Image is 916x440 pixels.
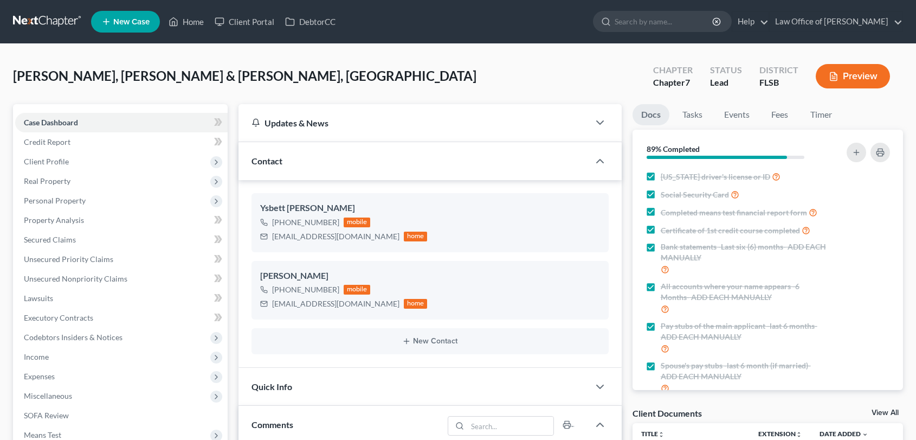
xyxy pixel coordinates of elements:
button: Preview [816,64,890,88]
span: [PERSON_NAME], [PERSON_NAME] & [PERSON_NAME], [GEOGRAPHIC_DATA] [13,68,476,84]
span: 7 [685,77,690,87]
span: Unsecured Nonpriority Claims [24,274,127,283]
a: DebtorCC [280,12,341,31]
a: Property Analysis [15,211,228,230]
i: unfold_more [658,431,665,438]
div: District [759,64,798,76]
span: Completed means test financial report form [661,207,807,218]
a: Secured Claims [15,230,228,250]
input: Search... [467,417,553,435]
span: Credit Report [24,137,70,146]
div: [PHONE_NUMBER] [272,217,339,228]
span: Personal Property [24,196,86,205]
span: Client Profile [24,157,69,166]
span: SOFA Review [24,411,69,420]
div: [EMAIL_ADDRESS][DOMAIN_NAME] [272,298,399,309]
span: Quick Info [251,381,292,392]
span: Miscellaneous [24,391,72,400]
a: Law Office of [PERSON_NAME] [770,12,902,31]
a: Extensionunfold_more [758,430,802,438]
a: Events [715,104,758,125]
span: Codebtors Insiders & Notices [24,333,122,342]
span: Executory Contracts [24,313,93,322]
div: mobile [344,218,371,227]
div: FLSB [759,76,798,89]
span: Certificate of 1st credit course completed [661,225,800,236]
span: Case Dashboard [24,118,78,127]
a: Lawsuits [15,289,228,308]
span: Pay stubs of the main applicant -last 6 months- ADD EACH MANUALLY [661,321,827,342]
span: [US_STATE] driver's license or ID [661,171,770,182]
div: home [404,232,428,241]
div: [PHONE_NUMBER] [272,284,339,295]
div: [PERSON_NAME] [260,270,600,283]
a: Credit Report [15,132,228,152]
span: Contact [251,156,282,166]
div: home [404,299,428,309]
span: All accounts where your name appears -6 Months- ADD EACH MANUALLY [661,281,827,303]
span: Social Security Card [661,189,729,200]
div: Chapter [653,64,693,76]
a: Home [163,12,209,31]
a: SOFA Review [15,406,228,425]
span: Expenses [24,372,55,381]
a: Titleunfold_more [641,430,665,438]
a: Timer [802,104,841,125]
a: Client Portal [209,12,280,31]
span: Property Analysis [24,215,84,225]
input: Search by name... [615,11,714,31]
a: View All [872,409,899,417]
a: Case Dashboard [15,113,228,132]
a: Executory Contracts [15,308,228,328]
span: Unsecured Priority Claims [24,254,113,264]
a: Tasks [674,104,711,125]
strong: 89% Completed [647,144,700,154]
div: Ysbett [PERSON_NAME] [260,202,600,215]
span: New Case [113,18,150,26]
span: Real Property [24,176,70,186]
a: Date Added expand_more [820,430,868,438]
span: Means Test [24,430,61,439]
a: Unsecured Priority Claims [15,250,228,269]
button: New Contact [260,337,600,346]
span: Comments [251,419,293,430]
a: Help [732,12,769,31]
span: Spouse's pay stubs -last 6 month (if married)- ADD EACH MANUALLY [661,360,827,382]
a: Fees [763,104,797,125]
i: unfold_more [796,431,802,438]
span: Secured Claims [24,235,76,244]
a: Docs [633,104,669,125]
div: mobile [344,285,371,295]
div: Updates & News [251,117,576,129]
div: Lead [710,76,742,89]
div: Status [710,64,742,76]
i: expand_more [862,431,868,438]
div: Client Documents [633,407,702,419]
div: Chapter [653,76,693,89]
a: Unsecured Nonpriority Claims [15,269,228,289]
span: Bank statements -Last six (6) months- ADD EACH MANUALLY [661,241,827,263]
div: [EMAIL_ADDRESS][DOMAIN_NAME] [272,231,399,242]
span: Lawsuits [24,294,53,303]
span: Income [24,352,49,361]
